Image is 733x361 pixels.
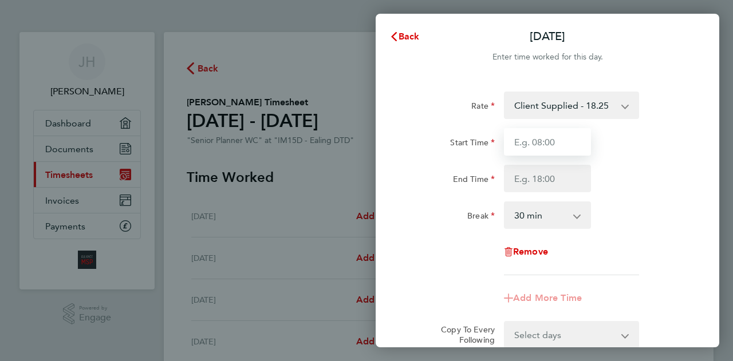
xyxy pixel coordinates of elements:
[513,246,548,257] span: Remove
[376,50,719,64] div: Enter time worked for this day.
[378,25,431,48] button: Back
[453,174,495,188] label: End Time
[432,324,495,345] label: Copy To Every Following
[504,165,591,192] input: E.g. 18:00
[467,211,495,224] label: Break
[450,137,495,151] label: Start Time
[504,128,591,156] input: E.g. 08:00
[530,29,565,45] p: [DATE]
[504,247,548,256] button: Remove
[471,101,495,114] label: Rate
[399,31,420,42] span: Back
